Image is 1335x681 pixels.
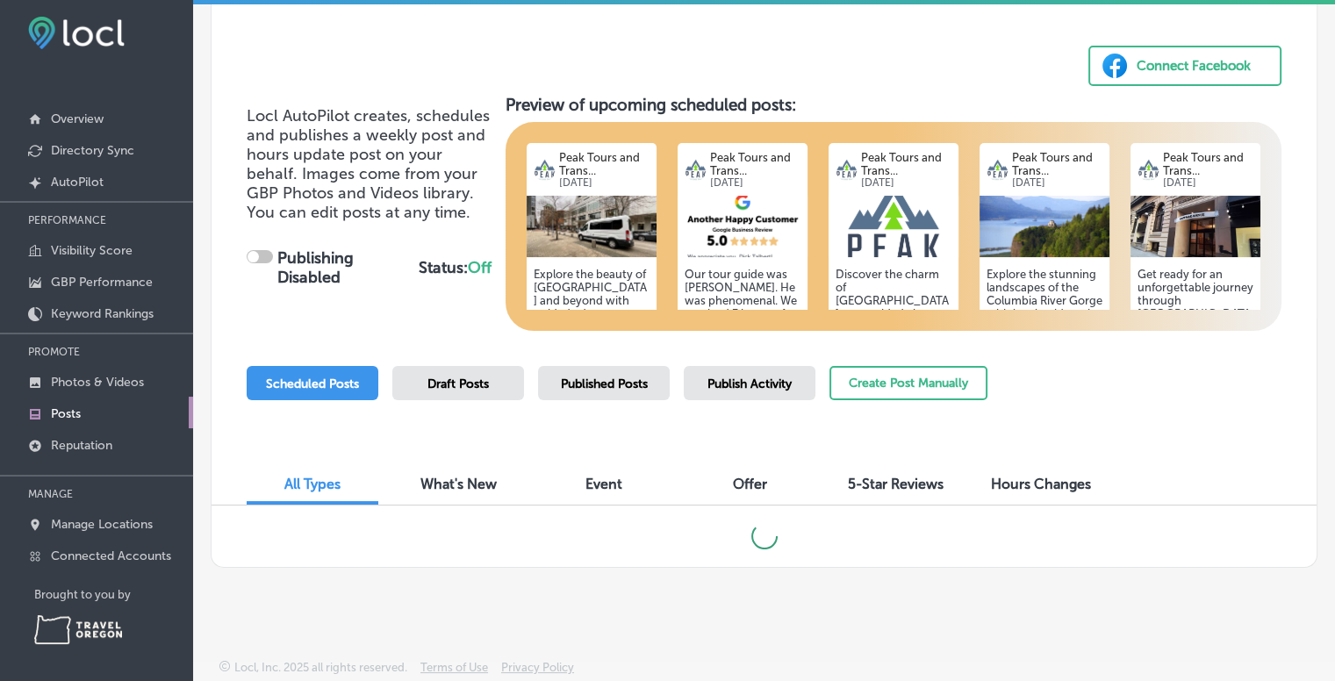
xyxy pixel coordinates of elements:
[1138,159,1159,181] img: logo
[247,106,490,203] span: Locl AutoPilot creates, schedules and publishes a weekly post and hours update post on your behal...
[527,196,657,257] img: 17104492870fe52805-aafe-411a-b6b7-3ce2bed76ba3_2023-02-21.jpg
[1012,151,1102,177] p: Peak Tours and Trans...
[848,476,944,492] span: 5-Star Reviews
[1012,177,1102,189] p: [DATE]
[51,111,104,126] p: Overview
[987,268,1102,465] h5: Explore the stunning landscapes of the Columbia River Gorge with local guides who know all the hi...
[28,17,125,49] img: fda3e92497d09a02dc62c9cd864e3231.png
[1130,196,1260,257] img: 1712889782e9ac50a2-633a-4532-b9a1-66455030761a_2024-04-10.jpg
[980,196,1109,257] img: 171271699310aeaa3f-80ef-4910-9ae9-972b391019f8_2024-04-09.jpg
[420,476,497,492] span: What's New
[234,661,407,674] p: Locl, Inc. 2025 all rights reserved.
[51,548,171,563] p: Connected Accounts
[51,517,153,532] p: Manage Locations
[559,151,650,177] p: Peak Tours and Trans...
[836,268,951,465] h5: Discover the charm of [GEOGRAPHIC_DATA] on a guided city tour. From vibrant neighborhoods to icon...
[266,376,359,391] span: Scheduled Posts
[1163,177,1253,189] p: [DATE]
[710,151,800,177] p: Peak Tours and Trans...
[51,143,134,158] p: Directory Sync
[861,177,951,189] p: [DATE]
[1088,46,1281,86] button: Connect Facebook
[710,177,800,189] p: [DATE]
[277,248,354,287] strong: Publishing Disabled
[51,175,104,190] p: AutoPilot
[585,476,622,492] span: Event
[861,151,951,177] p: Peak Tours and Trans...
[707,376,792,391] span: Publish Activity
[836,159,858,181] img: logo
[559,177,650,189] p: [DATE]
[685,159,707,181] img: logo
[987,159,1008,181] img: logo
[1138,268,1253,465] h5: Get ready for an unforgettable journey through [GEOGRAPHIC_DATA]'s diverse neighborhoods and stun...
[561,376,648,391] span: Published Posts
[1137,53,1251,79] div: Connect Facebook
[34,588,193,601] p: Brought to you by
[506,95,1281,115] h3: Preview of upcoming scheduled posts:
[991,476,1091,492] span: Hours Changes
[427,376,489,391] span: Draft Posts
[829,366,987,400] button: Create Post Manually
[51,438,112,453] p: Reputation
[51,375,144,390] p: Photos & Videos
[51,406,81,421] p: Posts
[51,243,133,258] p: Visibility Score
[534,268,650,465] h5: Explore the beauty of [GEOGRAPHIC_DATA] and beyond with guided adventures from local experts. Joi...
[51,275,153,290] p: GBP Performance
[829,196,958,257] img: 17104492890ec501f5-ee29-41d3-8226-c629ac74d105_2023-02-19.png
[685,268,800,465] h5: Our tour guide was [PERSON_NAME]. He was phenomenal. We received 3 hours of non-stop information ...
[678,196,807,257] img: b258941e-a467-41cb-b5e5-b69354d0bf76.png
[733,476,767,492] span: Offer
[534,159,556,181] img: logo
[419,258,492,277] strong: Status:
[1163,151,1253,177] p: Peak Tours and Trans...
[51,306,154,321] p: Keyword Rankings
[247,203,470,222] span: You can edit posts at any time.
[284,476,341,492] span: All Types
[468,258,492,277] span: Off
